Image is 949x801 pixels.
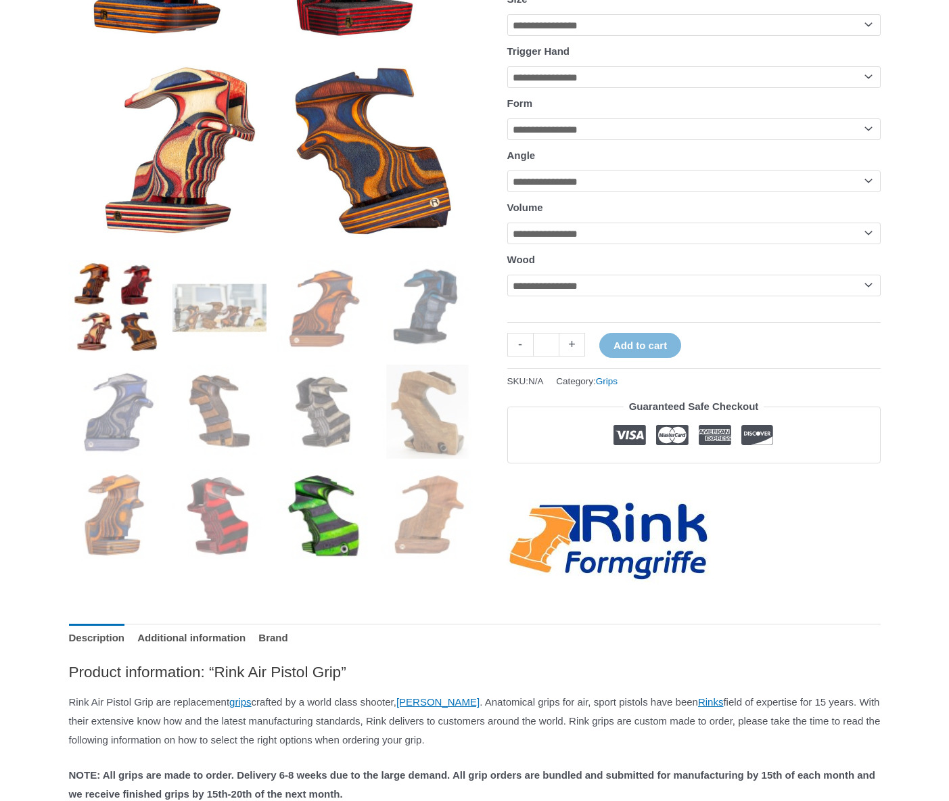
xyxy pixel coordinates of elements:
[507,202,543,213] label: Volume
[556,373,618,390] span: Category:
[599,333,681,358] button: Add to cart
[396,696,480,708] a: [PERSON_NAME]
[624,397,764,416] legend: Guaranteed Safe Checkout
[507,150,536,161] label: Angle
[172,365,267,459] img: Rink Air Pistol Grip - Image 6
[507,254,535,265] label: Wood
[528,376,544,386] span: N/A
[559,333,585,357] a: +
[507,500,710,583] a: Rink-Formgriffe
[137,624,246,653] a: Additional information
[172,469,267,563] img: Rink Air Pistol Grip - Image 10
[381,365,475,459] img: Rink Air Pistol Grip - Image 8
[381,469,475,563] img: Rink Air Pistol Grip - Image 12
[507,97,533,109] label: Form
[69,769,875,800] strong: NOTE: All grips are made to order. Delivery 6-8 weeks due to the large demand. All grip orders ar...
[507,474,881,490] iframe: Customer reviews powered by Trustpilot
[69,260,163,354] img: Rink Air Pistol Grip
[507,373,544,390] span: SKU:
[277,365,371,459] img: Rink Air Pistol Grip - Image 7
[277,260,371,354] img: Rink Air Pistol Grip - Image 3
[507,333,533,357] a: -
[698,696,724,708] a: Rinks
[69,624,125,653] a: Description
[507,45,570,57] label: Trigger Hand
[69,662,881,682] h2: Product information: “Rink Air Pistol Grip”
[277,469,371,563] img: Rink Air Pistol Grip - Image 11
[69,365,163,459] img: Rink Air Pistol Grip - Image 5
[533,333,559,357] input: Product quantity
[69,693,881,750] p: Rink Air Pistol Grip are replacement crafted by a world class shooter, . Anatomical grips for air...
[596,376,618,386] a: Grips
[69,469,163,563] img: Rink Air Pistol Grip - Image 9
[172,260,267,354] img: Rink Air Pistol Grip - Image 2
[229,696,252,708] a: grips
[258,624,287,653] a: Brand
[381,260,475,354] img: Rink Air Pistol Grip - Image 4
